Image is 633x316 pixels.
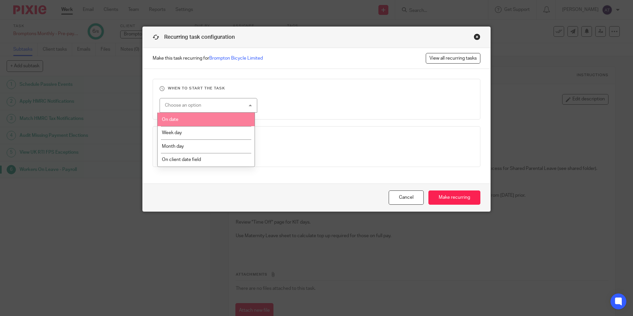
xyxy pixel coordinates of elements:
[153,33,235,41] h1: Recurring task configuration
[426,53,480,64] a: View all recurring tasks
[153,55,263,62] span: Make this task recurring for
[428,190,480,205] input: Make recurring
[209,56,263,61] a: Brompton Bicycle Limited
[162,157,201,162] span: On client date field
[162,144,184,149] span: Month day
[162,131,182,135] span: Week day
[165,103,201,108] div: Choose an option
[389,190,424,205] button: Cancel
[160,86,473,91] h3: When to start the task
[160,133,473,138] h3: Task recurrence
[474,33,480,40] div: Close this dialog window
[162,117,178,122] span: On date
